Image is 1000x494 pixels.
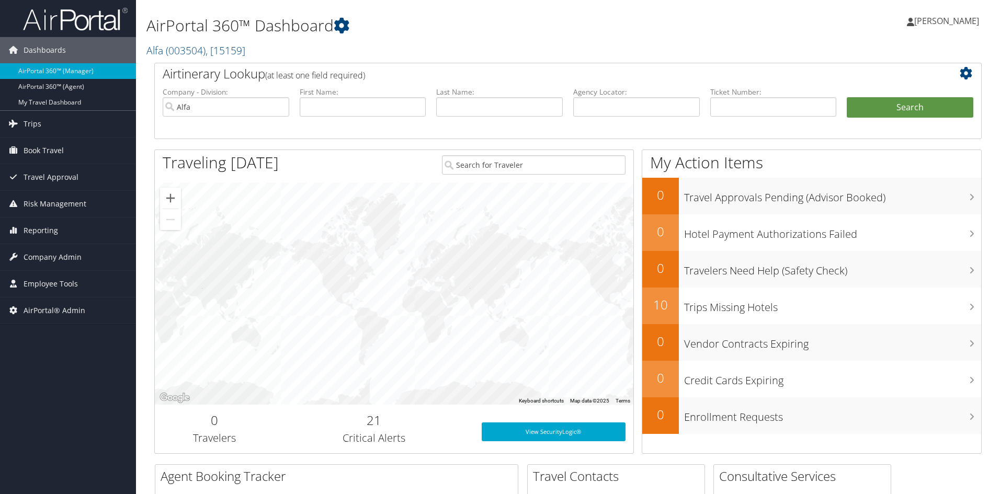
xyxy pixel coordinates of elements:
a: Alfa [146,43,245,58]
button: Zoom in [160,188,181,209]
a: View SecurityLogic® [482,422,626,441]
h2: 0 [642,259,679,277]
h3: Enrollment Requests [684,405,981,424]
a: 0Vendor Contracts Expiring [642,324,981,361]
h1: AirPortal 360™ Dashboard [146,15,709,37]
h2: 21 [282,411,466,429]
h2: 0 [642,332,679,350]
label: Last Name: [436,87,563,97]
h1: My Action Items [642,152,981,174]
a: 0Travel Approvals Pending (Advisor Booked) [642,178,981,214]
h1: Traveling [DATE] [163,152,279,174]
span: Trips [24,111,41,137]
span: Map data ©2025 [570,398,609,404]
span: [PERSON_NAME] [914,15,979,27]
label: First Name: [300,87,426,97]
span: , [ 15159 ] [206,43,245,58]
img: Google [157,391,192,405]
span: Reporting [24,217,58,244]
a: 0Travelers Need Help (Safety Check) [642,251,981,288]
h3: Travelers Need Help (Safety Check) [684,258,981,278]
h2: 0 [642,406,679,423]
h2: 0 [642,223,679,240]
h3: Trips Missing Hotels [684,295,981,315]
h2: 0 [642,186,679,204]
h2: 0 [163,411,267,429]
input: Search for Traveler [442,155,626,175]
span: Employee Tools [24,271,78,297]
a: Terms (opens in new tab) [616,398,630,404]
h3: Travel Approvals Pending (Advisor Booked) [684,185,981,205]
span: Dashboards [24,37,66,63]
span: (at least one field required) [265,70,365,81]
span: Travel Approval [24,164,78,190]
h2: 0 [642,369,679,387]
h2: Agent Booking Tracker [161,467,518,485]
button: Search [847,97,973,118]
h2: Airtinerary Lookup [163,65,904,83]
h3: Hotel Payment Authorizations Failed [684,222,981,242]
a: 0Credit Cards Expiring [642,361,981,397]
span: Risk Management [24,191,86,217]
button: Keyboard shortcuts [519,397,564,405]
label: Company - Division: [163,87,289,97]
span: AirPortal® Admin [24,297,85,324]
a: 10Trips Missing Hotels [642,288,981,324]
h3: Credit Cards Expiring [684,368,981,388]
h2: Consultative Services [719,467,891,485]
h3: Travelers [163,431,267,445]
a: 0Enrollment Requests [642,397,981,434]
h2: Travel Contacts [533,467,704,485]
span: ( 003504 ) [166,43,206,58]
a: [PERSON_NAME] [907,5,990,37]
h3: Vendor Contracts Expiring [684,331,981,351]
a: 0Hotel Payment Authorizations Failed [642,214,981,251]
h2: 10 [642,296,679,314]
span: Book Travel [24,137,64,164]
img: airportal-logo.png [23,7,128,31]
label: Ticket Number: [710,87,837,97]
a: Open this area in Google Maps (opens a new window) [157,391,192,405]
label: Agency Locator: [573,87,700,97]
span: Company Admin [24,244,82,270]
button: Zoom out [160,209,181,230]
h3: Critical Alerts [282,431,466,445]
